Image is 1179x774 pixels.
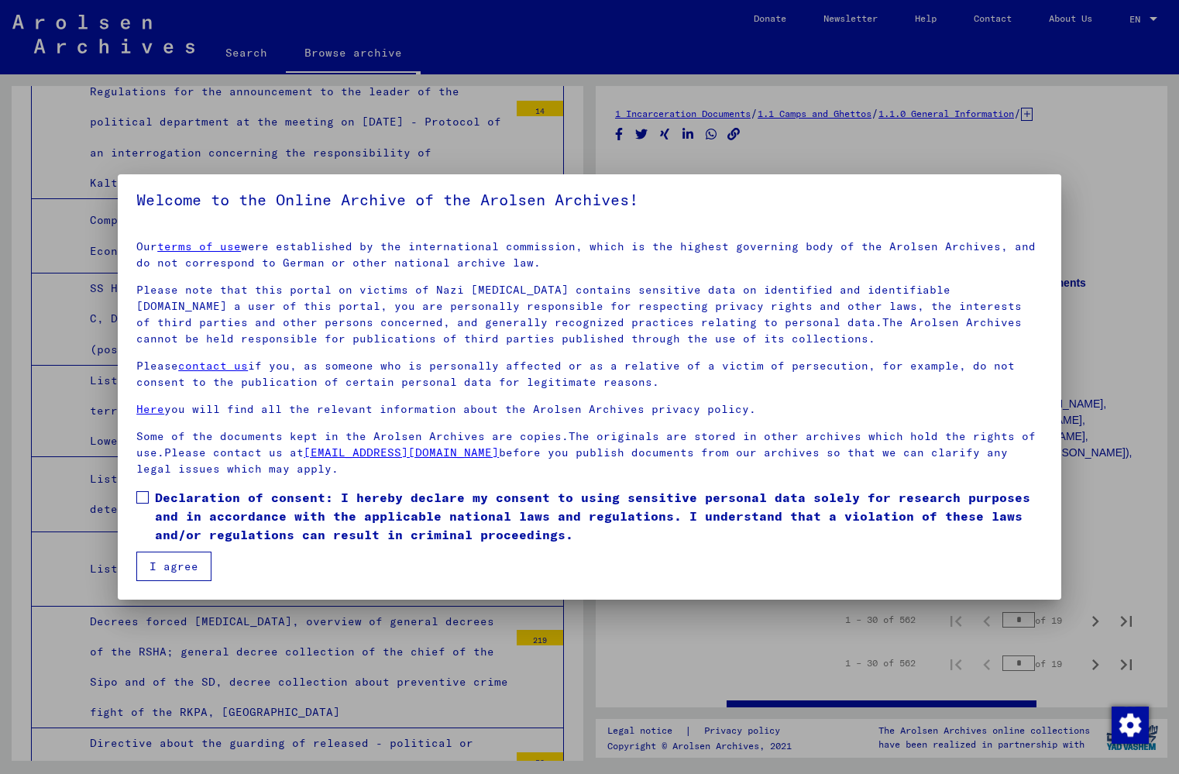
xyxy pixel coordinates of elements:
a: terms of use [157,239,241,253]
img: Change consent [1112,707,1149,744]
span: Declaration of consent: I hereby declare my consent to using sensitive personal data solely for r... [155,488,1043,544]
p: Our were established by the international commission, which is the highest governing body of the ... [136,239,1043,271]
p: Please if you, as someone who is personally affected or as a relative of a victim of persecution,... [136,358,1043,390]
p: you will find all the relevant information about the Arolsen Archives privacy policy. [136,401,1043,418]
a: [EMAIL_ADDRESS][DOMAIN_NAME] [304,445,499,459]
p: Please note that this portal on victims of Nazi [MEDICAL_DATA] contains sensitive data on identif... [136,282,1043,347]
p: Some of the documents kept in the Arolsen Archives are copies.The originals are stored in other a... [136,428,1043,477]
a: contact us [178,359,248,373]
a: Here [136,402,164,416]
h5: Welcome to the Online Archive of the Arolsen Archives! [136,187,1043,212]
button: I agree [136,552,211,581]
